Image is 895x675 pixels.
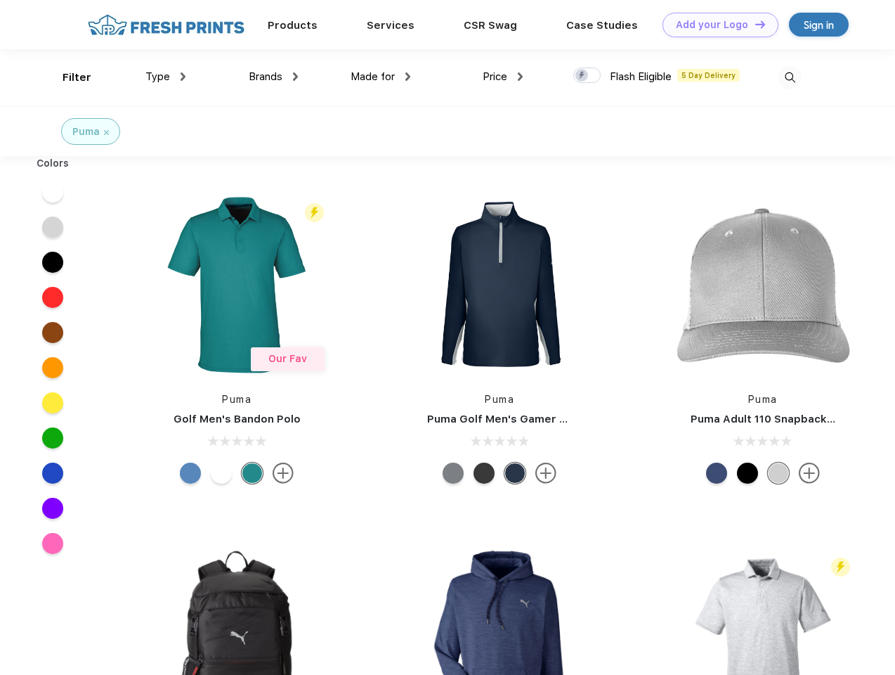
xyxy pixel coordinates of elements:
a: Puma [222,394,251,405]
img: func=resize&h=266 [669,191,856,378]
img: flash_active_toggle.svg [831,558,850,577]
img: filter_cancel.svg [104,130,109,135]
div: Colors [26,156,80,171]
a: Puma Golf Men's Gamer Golf Quarter-Zip [427,413,649,425]
span: Brands [249,70,282,83]
a: Sign in [789,13,849,37]
div: Puma Black [473,463,495,484]
img: dropdown.png [518,72,523,81]
img: dropdown.png [293,72,298,81]
div: Navy Blazer [504,463,525,484]
div: Peacoat Qut Shd [706,463,727,484]
img: more.svg [799,463,820,484]
img: more.svg [273,463,294,484]
span: Type [145,70,170,83]
img: fo%20logo%202.webp [84,13,249,37]
img: DT [755,20,765,28]
img: func=resize&h=266 [143,191,330,378]
img: dropdown.png [405,72,410,81]
span: Made for [351,70,395,83]
a: Golf Men's Bandon Polo [174,413,301,425]
div: Add your Logo [676,19,748,31]
span: Our Fav [268,353,307,364]
div: Puma [72,124,100,139]
div: Lake Blue [180,463,201,484]
div: Bright White [211,463,232,484]
div: Sign in [804,17,834,33]
span: Price [483,70,507,83]
img: func=resize&h=266 [406,191,593,378]
img: flash_active_toggle.svg [305,203,324,222]
a: Services [367,19,414,32]
img: more.svg [535,463,556,484]
a: Products [268,19,318,32]
div: Quarry Brt Whit [768,463,789,484]
span: Flash Eligible [610,70,672,83]
img: desktop_search.svg [778,66,802,89]
div: Green Lagoon [242,463,263,484]
div: Quiet Shade [443,463,464,484]
a: Puma [485,394,514,405]
span: 5 Day Delivery [677,69,740,82]
div: Pma Blk Pma Blk [737,463,758,484]
a: CSR Swag [464,19,517,32]
div: Filter [63,70,91,86]
a: Puma [748,394,778,405]
img: dropdown.png [181,72,185,81]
